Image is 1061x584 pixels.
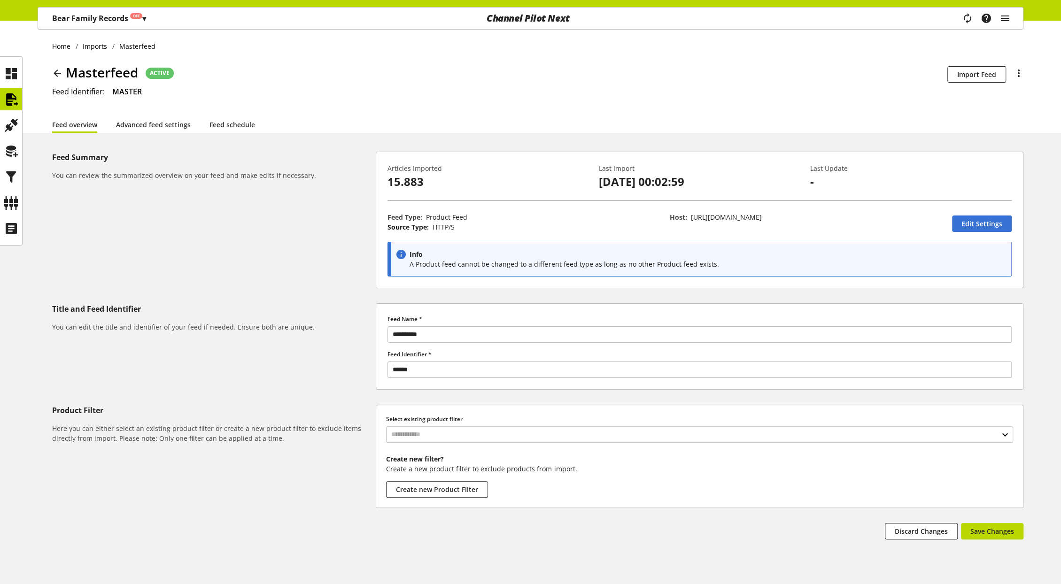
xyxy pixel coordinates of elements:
p: Create a new product filter to exclude products from import. [386,464,1013,474]
span: Import Feed [957,69,996,79]
span: MASTER [112,86,142,97]
a: Feed overview [52,120,97,130]
h6: Here you can either select an existing product filter or create a new product filter to exclude i... [52,423,372,443]
span: ACTIVE [150,69,170,77]
span: HTTP/S [433,223,455,231]
a: Home [52,41,76,51]
span: Discard Changes [895,526,948,536]
span: https://www.bear-family.de/backend/export/index/channelPilot.csv?feedID=58&hash=d0ae0918ce595a986... [691,213,762,222]
span: Create new Product Filter [396,484,478,494]
label: Select existing product filter [386,415,1013,423]
span: Masterfeed [66,62,138,82]
nav: main navigation [38,7,1023,30]
span: Feed Identifier: [52,86,105,97]
b: Create new filter? [386,454,444,463]
h5: Product Filter [52,405,372,416]
span: Edit Settings [961,219,1002,229]
a: Imports [78,41,112,51]
span: Feed Type: [387,213,422,222]
p: Last Import [599,163,800,173]
p: 15.883 [387,173,589,190]
span: Save Changes [970,526,1014,536]
p: Bear Family Records [52,13,146,24]
button: Import Feed [947,66,1006,83]
p: A Product feed cannot be changed to a different feed type as long as no other Product feed exists. [410,259,1007,269]
span: Host: [670,213,687,222]
button: Discard Changes [885,523,958,539]
h6: You can edit the title and identifier of your feed if needed. Ensure both are unique. [52,322,372,332]
button: Save Changes [961,523,1023,539]
a: Feed schedule [209,120,255,130]
a: Edit Settings [952,215,1012,232]
h5: Feed Summary [52,152,372,163]
h5: Title and Feed Identifier [52,303,372,315]
span: Product Feed [426,213,467,222]
p: Articles Imported [387,163,589,173]
p: - [810,173,1012,190]
p: Last Update [810,163,1012,173]
button: Create new Product Filter [386,481,488,498]
p: [DATE] 00:02:59 [599,173,800,190]
h6: You can review the summarized overview on your feed and make edits if necessary. [52,170,372,180]
span: Feed Identifier * [387,350,432,358]
a: Advanced feed settings [116,120,191,130]
span: Source Type: [387,223,429,231]
span: Off [133,13,139,19]
span: ▾ [142,13,146,23]
span: Feed Name * [387,315,422,323]
p: Info [410,249,1007,259]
